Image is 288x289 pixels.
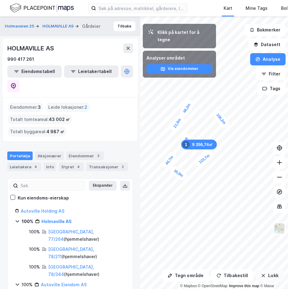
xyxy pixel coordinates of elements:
img: Z [274,223,285,234]
div: Map marker [178,98,195,118]
div: Map marker [169,113,186,133]
div: Map marker [181,140,217,149]
iframe: Chat Widget [257,260,288,289]
input: Søk [18,181,85,190]
a: Improve this map [229,284,259,288]
a: Autoville Holding AS [21,208,64,214]
div: Kun eiendoms-eierskap [18,194,69,202]
div: 100% [29,263,40,271]
div: 990 417 261 [7,56,34,63]
div: 3 [95,153,101,159]
div: 1 [182,141,190,148]
div: 2 [120,164,126,170]
div: Portefølje [7,152,33,160]
span: 2 [85,104,87,111]
div: Styret [59,163,84,171]
div: Leide lokasjoner : [46,102,90,112]
button: Ekspander [89,181,117,191]
button: Datasett [248,38,286,51]
span: 43 002 ㎡ [49,116,70,123]
div: ( hjemmelshaver ) [48,228,125,243]
button: Leietakertabell [64,65,118,78]
a: OpenStreetMap [198,284,228,288]
div: 100% [22,218,33,225]
a: Autoville Eiendom AS [41,282,87,287]
div: 4 [33,164,39,170]
div: Totalt tomteareal : [8,115,72,124]
button: HOLMAVILLE AS [42,23,75,29]
div: 100% [22,281,33,288]
button: Vis eiendommer [146,64,212,74]
a: [GEOGRAPHIC_DATA], 78/211 [48,247,94,259]
img: logo.f888ab2527a4732fd821a326f86c7f29.svg [10,3,74,13]
button: Analyse [250,53,286,65]
div: Map marker [169,165,188,182]
button: Eiendomstabell [7,65,62,78]
button: Bokmerker [244,24,286,36]
button: Lukk [256,269,283,282]
button: Holmaveien 25 [5,23,35,29]
div: Map marker [194,149,215,168]
div: Eiendommer : [8,102,43,112]
input: Søk på adresse, matrikkel, gårdeiere, leietakere eller personer [96,4,187,13]
a: Mapbox [180,284,197,288]
div: Totalt byggareal : [8,127,67,137]
button: Filter [256,68,286,80]
div: Info [44,163,56,171]
a: [GEOGRAPHIC_DATA], 78/344 [48,264,94,277]
div: ( hjemmelshaver ) [48,263,125,278]
div: Map marker [160,151,178,170]
button: Tegn område [162,269,209,282]
div: Mine Tags [246,5,268,12]
div: Gårdeier [82,23,100,30]
div: Analyser området [146,54,212,62]
div: Map marker [211,108,231,129]
div: HOLMAVILLE AS [7,43,55,53]
button: Tags [257,82,286,95]
div: ( hjemmelshaver ) [48,246,125,260]
div: Aksjonærer [35,152,64,160]
div: Klikk på kartet for å tegne [157,29,211,43]
span: 3 [38,104,41,111]
a: Holmaville AS [41,219,72,224]
div: Leietakere [7,163,41,171]
button: Tilbakestill [211,269,253,282]
div: Transaksjoner [86,163,128,171]
div: Eiendommer [66,152,104,160]
div: 4 [75,164,81,170]
span: 4 987 ㎡ [46,128,64,135]
div: Kart [224,5,232,12]
div: 100% [29,228,40,236]
button: Tilbake [113,21,135,31]
a: [GEOGRAPHIC_DATA], 77/264 [48,229,94,242]
div: 100% [29,246,40,253]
